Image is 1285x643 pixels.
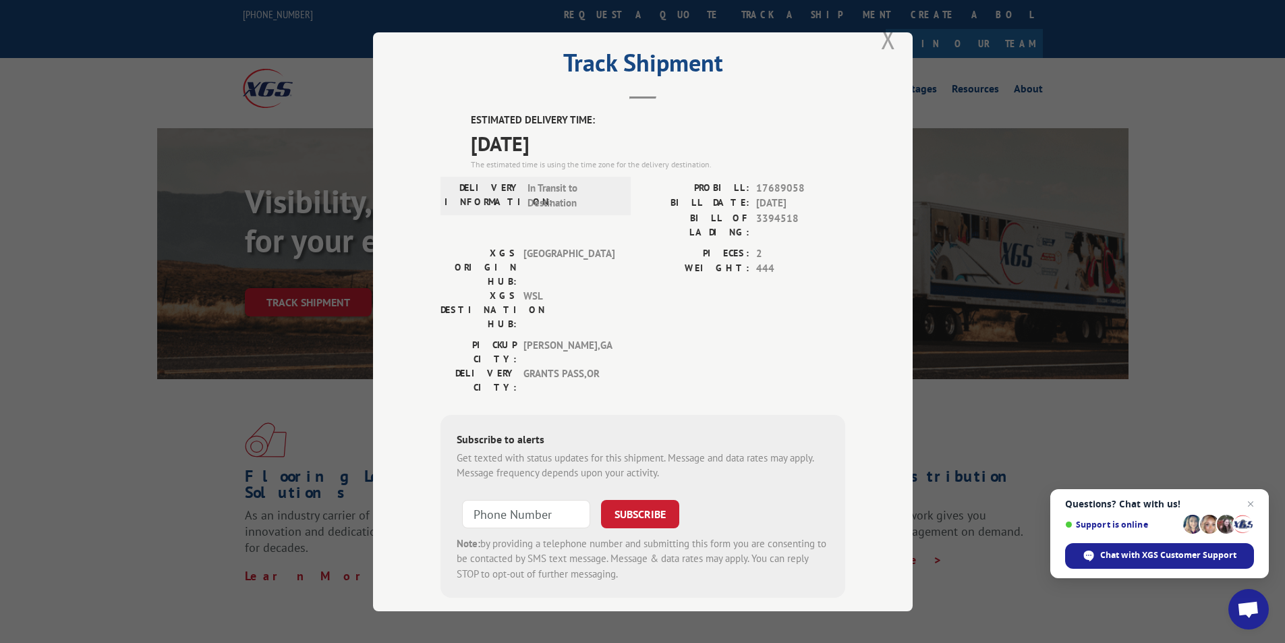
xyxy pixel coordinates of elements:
strong: Note: [457,536,480,549]
div: The estimated time is using the time zone for the delivery destination. [471,158,845,170]
label: PIECES: [643,246,749,261]
input: Phone Number [462,499,590,528]
span: [DATE] [756,196,845,211]
span: Chat with XGS Customer Support [1100,549,1236,561]
span: [PERSON_NAME] , GA [523,337,615,366]
span: 17689058 [756,180,845,196]
span: WSL [523,288,615,331]
div: Chat with XGS Customer Support [1065,543,1254,569]
span: [GEOGRAPHIC_DATA] [523,246,615,288]
label: BILL DATE: [643,196,749,211]
span: [DATE] [471,128,845,158]
div: Get texted with status updates for this shipment. Message and data rates may apply. Message frequ... [457,450,829,480]
label: DELIVERY CITY: [440,366,517,394]
label: WEIGHT: [643,261,749,277]
label: ESTIMATED DELIVERY TIME: [471,113,845,128]
span: Close chat [1243,496,1259,512]
label: PICKUP CITY: [440,337,517,366]
span: 2 [756,246,845,261]
div: Subscribe to alerts [457,430,829,450]
button: Close modal [881,21,896,57]
span: Support is online [1065,520,1178,530]
label: DELIVERY INFORMATION: [445,180,521,211]
label: XGS DESTINATION HUB: [440,288,517,331]
span: 444 [756,261,845,277]
span: In Transit to Destination [527,180,619,211]
button: SUBSCRIBE [601,499,679,528]
label: XGS ORIGIN HUB: [440,246,517,288]
div: by providing a telephone number and submitting this form you are consenting to be contacted by SM... [457,536,829,582]
h2: Track Shipment [440,53,845,79]
div: Open chat [1228,589,1269,630]
span: GRANTS PASS , OR [523,366,615,394]
span: Questions? Chat with us! [1065,499,1254,509]
label: PROBILL: [643,180,749,196]
span: 3394518 [756,211,845,239]
label: BILL OF LADING: [643,211,749,239]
